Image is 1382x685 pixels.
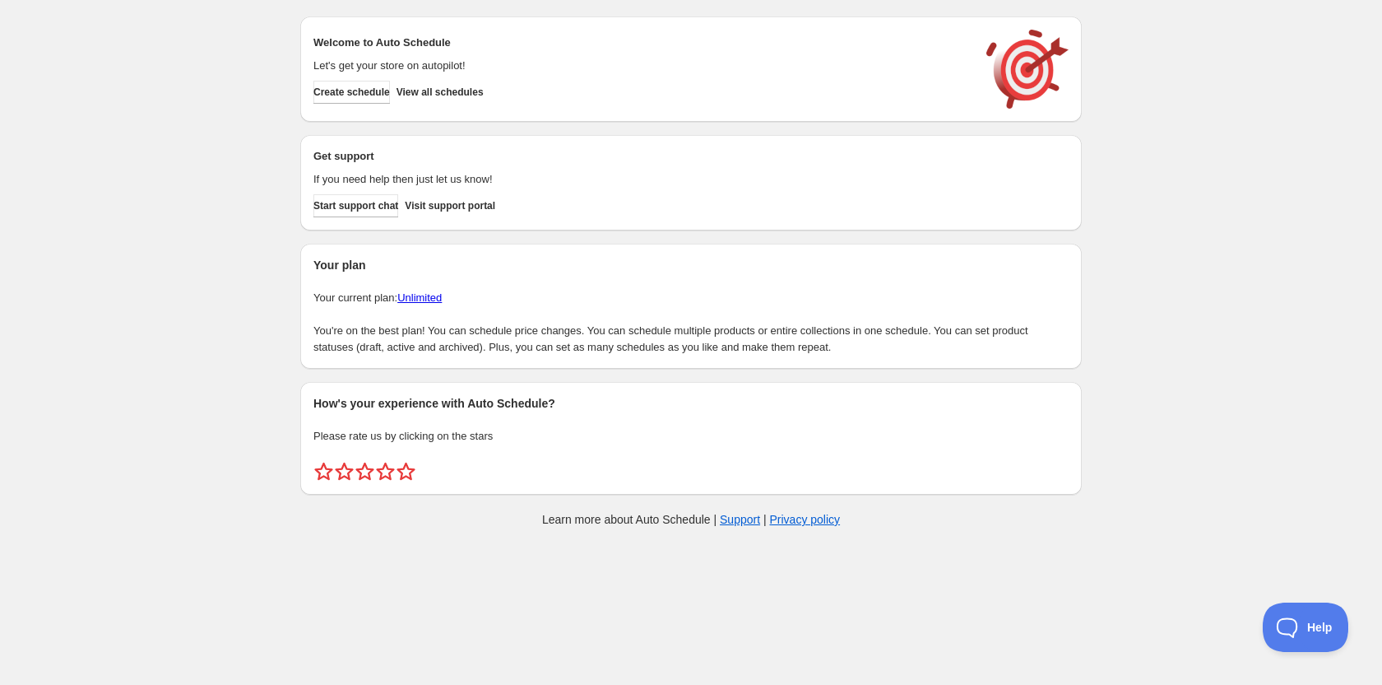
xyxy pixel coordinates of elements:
span: Visit support portal [405,199,495,212]
button: View all schedules [397,81,484,104]
a: Visit support portal [405,194,495,217]
span: Start support chat [313,199,398,212]
h2: How's your experience with Auto Schedule? [313,395,1069,412]
a: Start support chat [313,194,398,217]
p: Your current plan: [313,290,1069,306]
p: Please rate us by clicking on the stars [313,428,1069,445]
span: View all schedules [397,86,484,99]
span: Create schedule [313,86,390,99]
p: You're on the best plan! You can schedule price changes. You can schedule multiple products or en... [313,323,1069,356]
h2: Welcome to Auto Schedule [313,35,970,51]
iframe: Toggle Customer Support [1263,603,1349,652]
a: Unlimited [397,291,442,304]
h2: Your plan [313,257,1069,273]
h2: Get support [313,148,970,165]
button: Create schedule [313,81,390,104]
a: Privacy policy [770,513,841,526]
p: Let's get your store on autopilot! [313,58,970,74]
p: Learn more about Auto Schedule | | [542,511,840,528]
a: Support [720,513,760,526]
p: If you need help then just let us know! [313,171,970,188]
